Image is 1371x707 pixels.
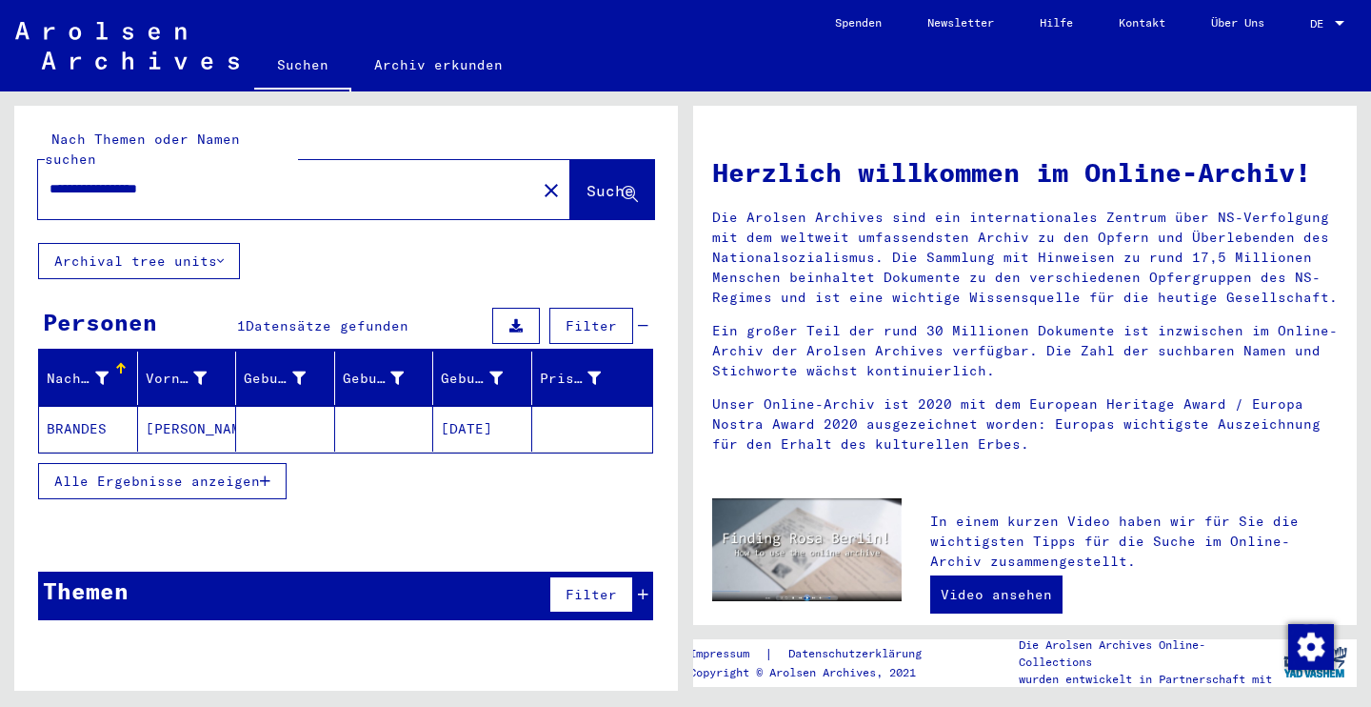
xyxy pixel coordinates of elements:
div: Geburtsdatum [441,369,503,389]
p: Unser Online-Archiv ist 2020 mit dem European Heritage Award / Europa Nostra Award 2020 ausgezeic... [712,394,1338,454]
img: yv_logo.png [1280,638,1351,686]
button: Suche [570,160,654,219]
div: Prisoner # [540,369,602,389]
div: Geburt‏ [343,369,405,389]
span: Datensätze gefunden [246,317,408,334]
div: Vorname [146,369,208,389]
span: Alle Ergebnisse anzeigen [54,473,260,490]
button: Archival tree units [38,243,240,279]
mat-header-cell: Geburtsdatum [433,352,532,405]
button: Alle Ergebnisse anzeigen [38,463,287,499]
div: Geburtsdatum [441,363,531,394]
mat-header-cell: Prisoner # [532,352,653,405]
p: Die Arolsen Archives Online-Collections [1019,636,1274,671]
span: Filter [566,317,617,334]
p: wurden entwickelt in Partnerschaft mit [1019,671,1274,688]
mat-header-cell: Geburt‏ [335,352,434,405]
mat-cell: BRANDES [39,406,138,452]
mat-icon: close [540,179,563,202]
mat-header-cell: Geburtsname [236,352,335,405]
img: video.jpg [712,498,902,601]
div: Themen [43,574,129,608]
div: Prisoner # [540,363,630,394]
p: In einem kurzen Video haben wir für Sie die wichtigsten Tipps für die Suche im Online-Archiv zusa... [930,512,1338,572]
mat-cell: [DATE] [433,406,532,452]
span: Filter [566,586,617,603]
p: Die Arolsen Archives sind ein internationales Zentrum über NS-Verfolgung mit dem weltweit umfasse... [712,208,1338,308]
p: Copyright © Arolsen Archives, 2021 [689,664,944,681]
mat-header-cell: Vorname [138,352,237,405]
h1: Herzlich willkommen im Online-Archiv! [712,152,1338,192]
mat-cell: [PERSON_NAME] [138,406,237,452]
img: Arolsen_neg.svg [15,22,239,70]
span: DE [1310,17,1331,30]
span: Suche [586,181,634,200]
div: Geburtsname [244,363,334,394]
a: Suchen [254,42,351,91]
p: Ein großer Teil der rund 30 Millionen Dokumente ist inzwischen im Online-Archiv der Arolsen Archi... [712,321,1338,381]
div: Geburt‏ [343,363,433,394]
div: Vorname [146,363,236,394]
a: Datenschutzerklärung [773,644,944,664]
span: 1 [237,317,246,334]
button: Clear [532,171,570,209]
div: Nachname [47,363,137,394]
div: Nachname [47,369,109,389]
mat-label: Nach Themen oder Namen suchen [45,131,240,168]
a: Archiv erkunden [351,42,526,88]
div: | [689,644,944,664]
div: Geburtsname [244,369,306,389]
button: Filter [549,576,633,613]
div: Personen [43,305,157,339]
a: Impressum [689,644,765,664]
img: Zustimmung ändern [1288,624,1334,670]
mat-header-cell: Nachname [39,352,138,405]
button: Filter [549,308,633,344]
a: Video ansehen [930,576,1063,614]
